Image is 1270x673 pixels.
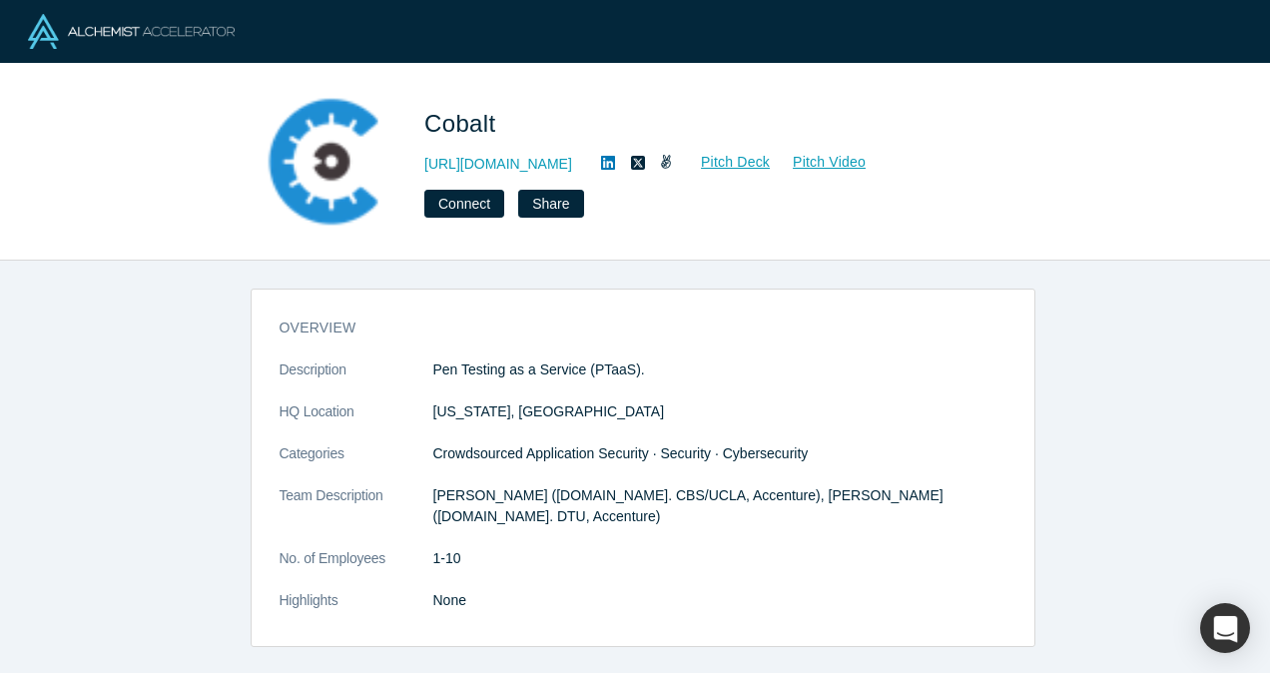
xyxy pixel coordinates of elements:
[679,151,771,174] a: Pitch Deck
[433,590,1006,611] p: None
[433,485,1006,527] p: [PERSON_NAME] ([DOMAIN_NAME]. CBS/UCLA, Accenture), [PERSON_NAME] ([DOMAIN_NAME]. DTU, Accenture)
[424,154,572,175] a: [URL][DOMAIN_NAME]
[280,318,978,338] h3: overview
[433,359,1006,380] p: Pen Testing as a Service (PTaaS).
[280,443,433,485] dt: Categories
[433,445,809,461] span: Crowdsourced Application Security · Security · Cybersecurity
[771,151,867,174] a: Pitch Video
[424,190,504,218] button: Connect
[28,14,235,49] img: Alchemist Logo
[257,92,396,232] img: Cobalt's Logo
[280,590,433,632] dt: Highlights
[280,485,433,548] dt: Team Description
[424,110,503,137] span: Cobalt
[280,548,433,590] dt: No. of Employees
[433,401,1006,422] dd: [US_STATE], [GEOGRAPHIC_DATA]
[518,190,583,218] button: Share
[433,548,1006,569] dd: 1-10
[280,401,433,443] dt: HQ Location
[280,359,433,401] dt: Description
